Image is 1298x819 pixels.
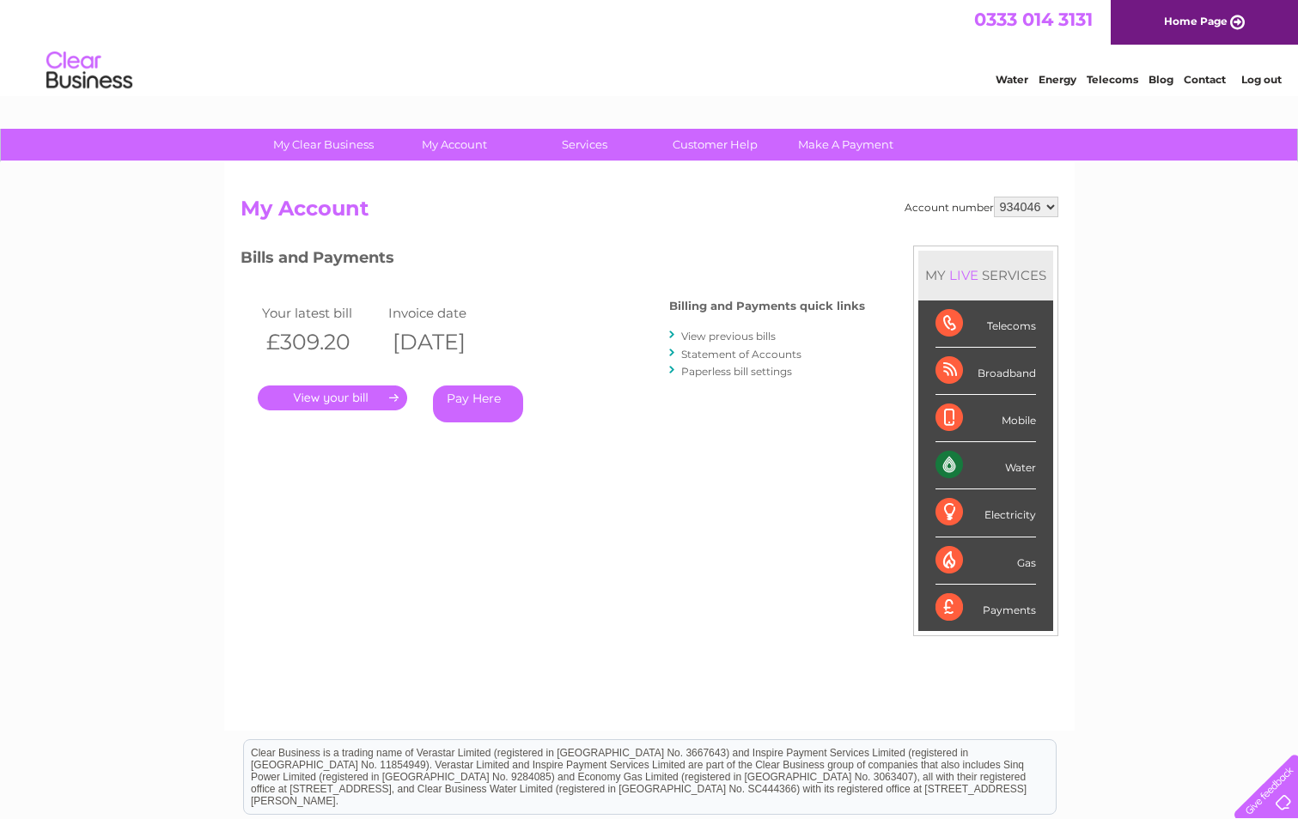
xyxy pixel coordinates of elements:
[918,251,1053,300] div: MY SERVICES
[1087,73,1138,86] a: Telecoms
[905,197,1058,217] div: Account number
[935,395,1036,442] div: Mobile
[383,129,525,161] a: My Account
[935,537,1036,585] div: Gas
[996,73,1028,86] a: Water
[241,246,865,276] h3: Bills and Payments
[935,348,1036,395] div: Broadband
[1184,73,1226,86] a: Contact
[244,9,1056,83] div: Clear Business is a trading name of Verastar Limited (registered in [GEOGRAPHIC_DATA] No. 3667643...
[1149,73,1173,86] a: Blog
[258,301,385,325] td: Your latest bill
[258,385,407,410] a: .
[775,129,917,161] a: Make A Payment
[384,325,511,360] th: [DATE]
[241,197,1058,229] h2: My Account
[935,442,1036,489] div: Water
[935,489,1036,537] div: Electricity
[681,348,801,361] a: Statement of Accounts
[935,585,1036,631] div: Payments
[253,129,394,161] a: My Clear Business
[644,129,786,161] a: Customer Help
[46,45,133,97] img: logo.png
[946,267,982,283] div: LIVE
[1241,73,1282,86] a: Log out
[974,9,1093,30] a: 0333 014 3131
[433,385,523,422] a: Pay Here
[1039,73,1076,86] a: Energy
[681,330,776,343] a: View previous bills
[669,300,865,312] h4: Billing and Payments quick links
[384,301,511,325] td: Invoice date
[935,300,1036,348] div: Telecoms
[258,325,385,360] th: £309.20
[514,129,655,161] a: Services
[681,365,792,378] a: Paperless bill settings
